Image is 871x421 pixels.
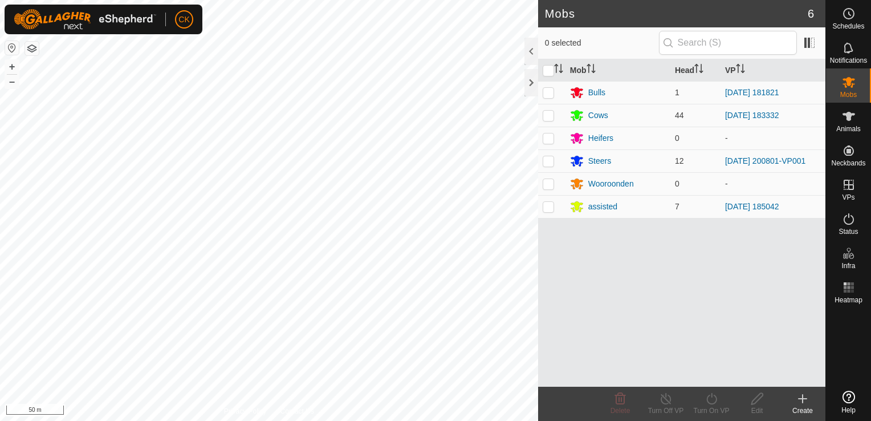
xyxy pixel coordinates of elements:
input: Search (S) [659,31,797,55]
p-sorticon: Activate to sort [736,66,745,75]
span: 6 [808,5,814,22]
p-sorticon: Activate to sort [554,66,563,75]
a: [DATE] 200801-VP001 [725,156,805,165]
a: Contact Us [280,406,314,416]
div: assisted [588,201,617,213]
span: 7 [675,202,679,211]
button: – [5,75,19,88]
button: + [5,60,19,74]
span: Schedules [832,23,864,30]
div: Turn On VP [689,406,734,416]
span: 0 [675,133,679,143]
a: Privacy Policy [224,406,267,416]
span: Help [841,407,856,414]
div: Wooroonden [588,178,634,190]
div: Bulls [588,87,605,99]
span: CK [178,14,189,26]
span: Neckbands [831,160,865,167]
span: Infra [841,262,855,269]
span: Notifications [830,57,867,64]
td: - [721,127,825,149]
a: [DATE] 185042 [725,202,779,211]
span: 1 [675,88,679,97]
div: Turn Off VP [643,406,689,416]
img: Gallagher Logo [14,9,156,30]
td: - [721,172,825,195]
a: Help [826,386,871,418]
div: Steers [588,155,611,167]
th: VP [721,59,825,82]
th: Head [670,59,721,82]
span: Status [839,228,858,235]
span: VPs [842,194,854,201]
span: Animals [836,126,861,132]
div: Cows [588,110,608,122]
a: [DATE] 181821 [725,88,779,97]
span: 44 [675,111,684,120]
h2: Mobs [545,7,808,21]
a: [DATE] 183332 [725,111,779,120]
div: Edit [734,406,780,416]
span: 0 selected [545,37,659,49]
div: Create [780,406,825,416]
button: Reset Map [5,41,19,55]
p-sorticon: Activate to sort [694,66,703,75]
button: Map Layers [25,42,39,55]
span: Mobs [840,91,857,98]
div: Heifers [588,132,613,144]
span: Delete [610,407,630,415]
th: Mob [565,59,670,82]
span: 0 [675,179,679,188]
p-sorticon: Activate to sort [587,66,596,75]
span: Heatmap [835,297,862,303]
span: 12 [675,156,684,165]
